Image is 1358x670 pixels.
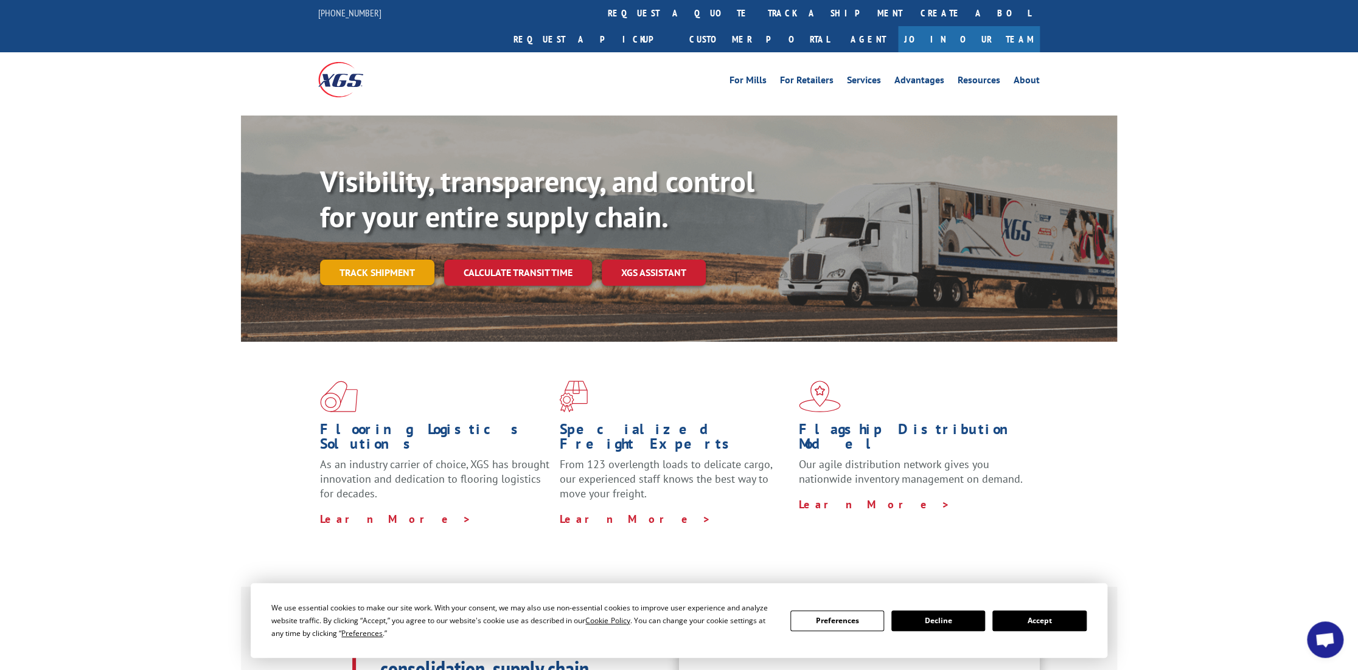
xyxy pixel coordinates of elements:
a: About [1014,75,1040,89]
a: Learn More > [320,512,472,526]
a: Customer Portal [680,26,838,52]
a: Advantages [894,75,944,89]
button: Preferences [790,610,884,631]
button: Decline [891,610,985,631]
a: For Retailers [780,75,834,89]
a: [PHONE_NUMBER] [318,7,381,19]
span: Preferences [341,628,383,638]
div: Cookie Consent Prompt [251,583,1107,658]
a: For Mills [729,75,767,89]
span: Our agile distribution network gives you nationwide inventory management on demand. [799,457,1023,486]
h1: Flooring Logistics Solutions [320,422,550,457]
a: Resources [958,75,1000,89]
span: As an industry carrier of choice, XGS has brought innovation and dedication to flooring logistics... [320,457,549,500]
div: We use essential cookies to make our site work. With your consent, we may also use non-essential ... [271,601,775,640]
h1: Flagship Distribution Model [799,422,1029,457]
span: Cookie Policy [585,615,630,626]
h1: Specialized Freight Experts [559,422,789,457]
a: Track shipment [320,260,434,285]
a: Request a pickup [504,26,680,52]
a: Learn More > [799,497,950,511]
div: Open chat [1307,621,1343,658]
b: Visibility, transparency, and control for your entire supply chain. [320,162,754,235]
img: xgs-icon-focused-on-flooring-red [559,381,588,412]
button: Accept [992,610,1086,631]
a: Learn More > [559,512,711,526]
img: xgs-icon-total-supply-chain-intelligence-red [320,381,358,412]
a: Services [847,75,881,89]
a: XGS ASSISTANT [602,260,706,286]
a: Agent [838,26,898,52]
a: Calculate transit time [444,260,592,286]
a: Join Our Team [898,26,1040,52]
p: From 123 overlength loads to delicate cargo, our experienced staff knows the best way to move you... [559,457,789,511]
img: xgs-icon-flagship-distribution-model-red [799,381,841,412]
